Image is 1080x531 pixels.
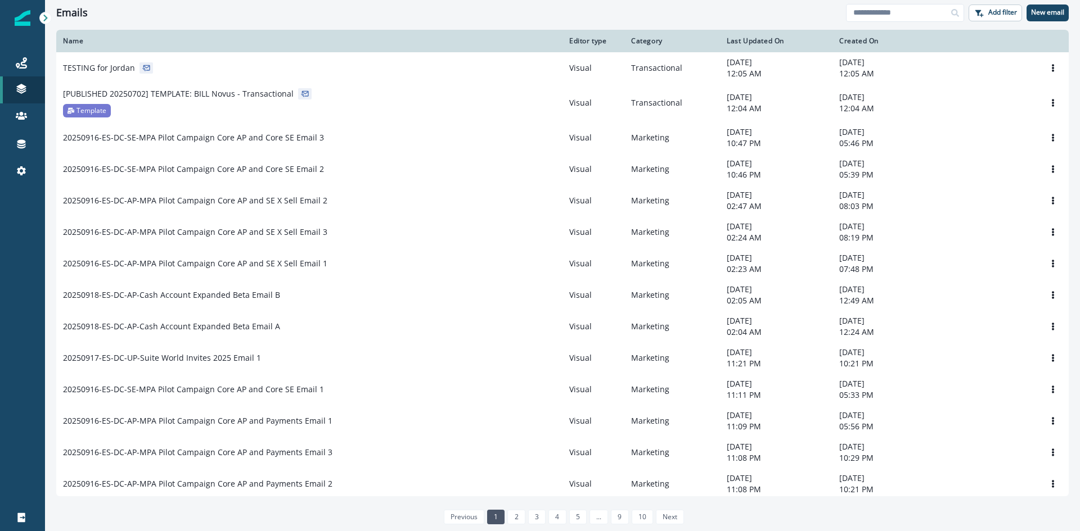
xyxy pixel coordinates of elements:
p: [DATE] [727,57,826,68]
div: Name [63,37,556,46]
button: Options [1044,444,1062,461]
a: 20250916-ES-DC-SE-MPA Pilot Campaign Core AP and Core SE Email 3VisualMarketing[DATE]10:47 PM[DAT... [56,122,1069,153]
p: [DATE] [839,378,938,389]
p: [DATE] [727,252,826,264]
td: Visual [562,311,624,342]
a: Page 4 [548,510,566,524]
img: Inflection [15,10,30,26]
p: 20250916-ES-DC-AP-MPA Pilot Campaign Core AP and Payments Email 1 [63,415,332,426]
p: [DATE] [839,252,938,264]
p: [DATE] [727,473,826,484]
p: 20250918-ES-DC-AP-Cash Account Expanded Beta Email A [63,321,280,332]
p: 10:46 PM [727,169,826,180]
p: 20250916-ES-DC-AP-MPA Pilot Campaign Core AP and SE X Sell Email 1 [63,258,327,269]
td: Marketing [624,185,720,216]
a: 20250916-ES-DC-SE-MPA Pilot Campaign Core AP and Core SE Email 1VisualMarketing[DATE]11:11 PM[DAT... [56,374,1069,405]
p: 12:49 AM [839,295,938,306]
td: Visual [562,468,624,500]
p: 10:21 PM [839,484,938,495]
a: 20250917-ES-DC-UP-Suite World Invites 2025 Email 1VisualMarketing[DATE]11:21 PM[DATE]10:21 PMOptions [56,342,1069,374]
button: Options [1044,192,1062,209]
td: Marketing [624,122,720,153]
button: New email [1027,4,1069,21]
div: Created On [839,37,938,46]
td: Visual [562,248,624,279]
td: Visual [562,279,624,311]
a: 20250916-ES-DC-AP-MPA Pilot Campaign Core AP and Payments Email 3VisualMarketing[DATE]11:08 PM[DA... [56,437,1069,468]
p: 05:56 PM [839,421,938,432]
td: Marketing [624,279,720,311]
p: [DATE] [839,315,938,326]
td: Marketing [624,374,720,405]
p: 12:04 AM [839,103,938,114]
p: Template [76,105,106,116]
p: 02:47 AM [727,201,826,212]
p: 02:23 AM [727,264,826,275]
p: [DATE] [839,158,938,169]
p: [DATE] [839,347,938,358]
a: Next page [656,510,684,524]
p: [DATE] [727,284,826,295]
a: 20250916-ES-DC-AP-MPA Pilot Campaign Core AP and Payments Email 2VisualMarketing[DATE]11:08 PM[DA... [56,468,1069,500]
p: [DATE] [727,221,826,232]
h1: Emails [56,7,88,19]
td: Visual [562,405,624,437]
p: 10:29 PM [839,452,938,464]
p: [DATE] [727,441,826,452]
p: 11:09 PM [727,421,826,432]
td: Visual [562,185,624,216]
p: 20250916-ES-DC-SE-MPA Pilot Campaign Core AP and Core SE Email 1 [63,384,324,395]
p: TESTING for Jordan [63,62,135,74]
a: 20250916-ES-DC-AP-MPA Pilot Campaign Core AP and Payments Email 1VisualMarketing[DATE]11:09 PM[DA... [56,405,1069,437]
td: Marketing [624,216,720,248]
td: Transactional [624,52,720,84]
p: 11:11 PM [727,389,826,401]
p: [DATE] [727,347,826,358]
p: 10:21 PM [839,358,938,369]
a: Page 10 [632,510,653,524]
p: [DATE] [727,126,826,138]
button: Options [1044,287,1062,303]
a: 20250918-ES-DC-AP-Cash Account Expanded Beta Email AVisualMarketing[DATE]02:04 AM[DATE]12:24 AMOp... [56,311,1069,342]
td: Marketing [624,437,720,468]
td: Visual [562,437,624,468]
p: 12:05 AM [839,68,938,79]
button: Options [1044,350,1062,366]
p: 02:04 AM [727,326,826,338]
p: [DATE] [727,315,826,326]
p: 12:04 AM [727,103,826,114]
a: Page 3 [528,510,546,524]
p: [PUBLISHED 20250702] TEMPLATE: BILL Novus - Transactional [63,88,294,99]
a: [PUBLISHED 20250702] TEMPLATE: BILL Novus - TransactionalTemplateVisualTransactional[DATE]12:04 A... [56,84,1069,122]
p: [DATE] [727,92,826,103]
p: 20250916-ES-DC-AP-MPA Pilot Campaign Core AP and SE X Sell Email 2 [63,195,327,206]
p: 02:05 AM [727,295,826,306]
p: [DATE] [839,284,938,295]
p: 05:33 PM [839,389,938,401]
p: 10:47 PM [727,138,826,149]
button: Options [1044,129,1062,146]
td: Visual [562,342,624,374]
p: 20250916-ES-DC-AP-MPA Pilot Campaign Core AP and SE X Sell Email 3 [63,226,327,238]
a: 20250916-ES-DC-SE-MPA Pilot Campaign Core AP and Core SE Email 2VisualMarketing[DATE]10:46 PM[DAT... [56,153,1069,185]
ul: Pagination [441,510,685,524]
button: Options [1044,475,1062,492]
div: Editor type [569,37,618,46]
p: 08:03 PM [839,201,938,212]
p: 12:05 AM [727,68,826,79]
p: [DATE] [839,441,938,452]
button: Add filter [969,4,1022,21]
p: 20250916-ES-DC-SE-MPA Pilot Campaign Core AP and Core SE Email 2 [63,164,324,175]
p: [DATE] [727,158,826,169]
p: [DATE] [727,189,826,201]
td: Marketing [624,468,720,500]
p: [DATE] [839,410,938,421]
td: Visual [562,216,624,248]
td: Visual [562,374,624,405]
p: 08:19 PM [839,232,938,243]
p: New email [1031,8,1064,16]
button: Options [1044,381,1062,398]
p: 20250918-ES-DC-AP-Cash Account Expanded Beta Email B [63,289,280,301]
td: Marketing [624,311,720,342]
a: 20250918-ES-DC-AP-Cash Account Expanded Beta Email BVisualMarketing[DATE]02:05 AM[DATE]12:49 AMOp... [56,279,1069,311]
